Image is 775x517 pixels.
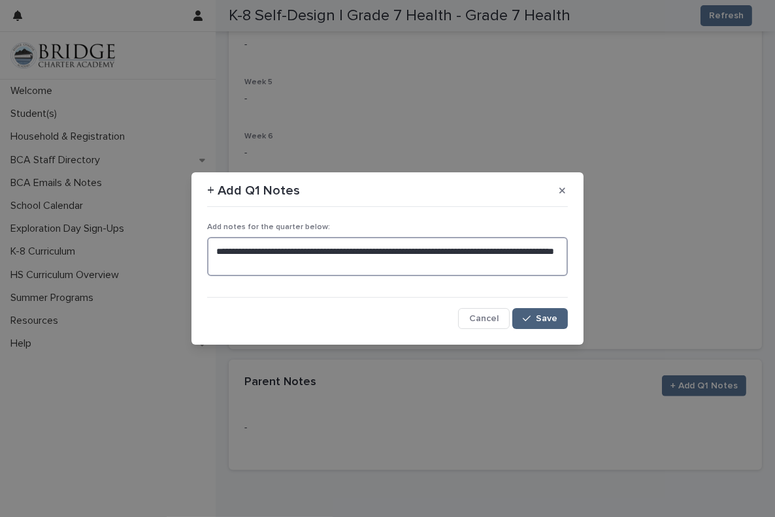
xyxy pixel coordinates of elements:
span: Save [536,314,557,323]
button: Save [512,308,568,329]
span: Add notes for the quarter below: [207,223,330,231]
span: Cancel [469,314,499,323]
p: + Add Q1 Notes [207,183,300,198]
button: Cancel [458,308,510,329]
